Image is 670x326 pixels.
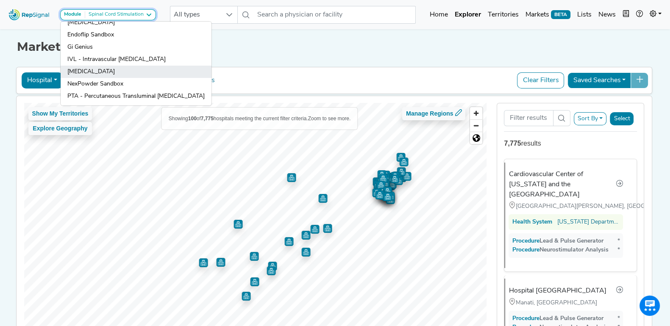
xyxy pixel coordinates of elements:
div: Map marker [381,174,389,182]
div: Map marker [216,258,225,267]
div: Map marker [390,172,399,181]
a: Gi Genius [61,41,211,53]
div: Map marker [394,176,403,185]
button: Explore Geography [28,122,92,135]
div: Health System [512,218,552,227]
div: Map marker [388,177,397,185]
h1: Market Explorer [17,40,653,54]
div: Map marker [386,192,395,201]
div: Map marker [375,178,384,187]
span: Procedure [520,247,539,253]
span: Reset zoom [470,132,482,144]
a: [US_STATE] Department of Health [557,218,620,227]
div: Spinal Cord Stimulation [85,11,144,18]
div: Map marker [378,188,387,196]
strong: Module [64,12,81,17]
div: Manati, [GEOGRAPHIC_DATA] [509,298,623,307]
div: Map marker [402,172,411,181]
button: Show My Territories [28,107,92,120]
div: Map marker [396,153,405,162]
div: Map marker [384,191,392,200]
div: Map marker [310,225,319,234]
div: Map marker [383,186,392,195]
a: Go to hospital profile [615,285,623,296]
a: Go to hospital profile [615,179,623,190]
a: MarketsBETA [522,6,574,23]
div: Map marker [378,174,387,183]
div: Map marker [382,192,391,201]
div: Neurostimulator Analysis [512,246,608,254]
div: Cardiovascular Center of [US_STATE] and the [GEOGRAPHIC_DATA] [509,169,615,200]
div: Map marker [381,181,390,190]
button: Sort By [574,112,607,125]
button: Zoom in [470,107,482,119]
div: Map marker [372,188,381,197]
a: [MEDICAL_DATA] [61,66,211,78]
a: PTA - Percutaneous Transluminal [MEDICAL_DATA] [61,90,211,102]
span: BETA [551,10,570,19]
div: Map marker [242,292,250,301]
div: Map marker [373,177,381,186]
div: Map marker [268,262,277,271]
div: Map marker [375,191,384,199]
button: Manage Regions [402,107,465,120]
div: Map marker [301,231,310,240]
div: Map marker [318,194,327,203]
div: Map marker [287,173,296,182]
div: Map marker [377,170,386,179]
input: Search Term [504,110,553,126]
strong: 7,775 [504,140,521,147]
div: Map marker [380,179,389,188]
div: Map marker [383,192,392,201]
div: Map marker [390,174,399,183]
b: 7,775 [201,116,214,122]
div: Map marker [383,187,392,196]
div: Map marker [399,157,408,166]
div: Map marker [199,258,208,267]
button: Hospital [22,72,63,88]
b: 100 [188,116,197,122]
a: Lists [574,6,595,23]
input: Search a physician or facility [254,6,416,24]
div: Map marker [392,171,401,180]
button: Reset bearing to north [470,132,482,144]
div: Map marker [377,191,386,199]
a: Endoflip Sandbox [61,29,211,41]
button: Clear Filters [517,72,564,88]
div: Map marker [381,171,390,180]
a: Explorer [451,6,484,23]
span: Showing of hospitals meeting the current filter criteria. [169,116,308,122]
div: Hospital [GEOGRAPHIC_DATA] [509,286,606,296]
div: Map marker [376,182,385,191]
div: Map marker [234,220,242,229]
div: Map marker [383,174,392,182]
div: Map marker [397,173,406,182]
div: Map marker [301,248,310,257]
div: Lead & Pulse Generator [512,314,603,323]
a: Home [426,6,451,23]
button: Zoom out [470,119,482,132]
a: [MEDICAL_DATA] [61,17,211,29]
span: Procedure [520,315,539,322]
div: Map marker [387,180,396,189]
a: News [595,6,619,23]
div: Map marker [378,191,387,200]
div: Map marker [250,252,259,261]
div: results [504,138,637,149]
button: Select [610,112,634,125]
div: Map marker [323,224,332,233]
button: ModuleSpinal Cord Stimulation [60,9,156,20]
div: Map marker [386,195,395,204]
div: Map marker [381,185,390,193]
div: Map marker [250,277,259,286]
div: Map marker [376,181,385,190]
div: Lead & Pulse Generator [512,237,603,246]
div: Map marker [375,184,384,193]
div: Map marker [382,185,391,194]
button: Saved Searches [567,72,631,88]
div: [GEOGRAPHIC_DATA][PERSON_NAME], [GEOGRAPHIC_DATA] [509,202,623,211]
span: All types [170,6,221,23]
div: Map marker [267,266,275,275]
